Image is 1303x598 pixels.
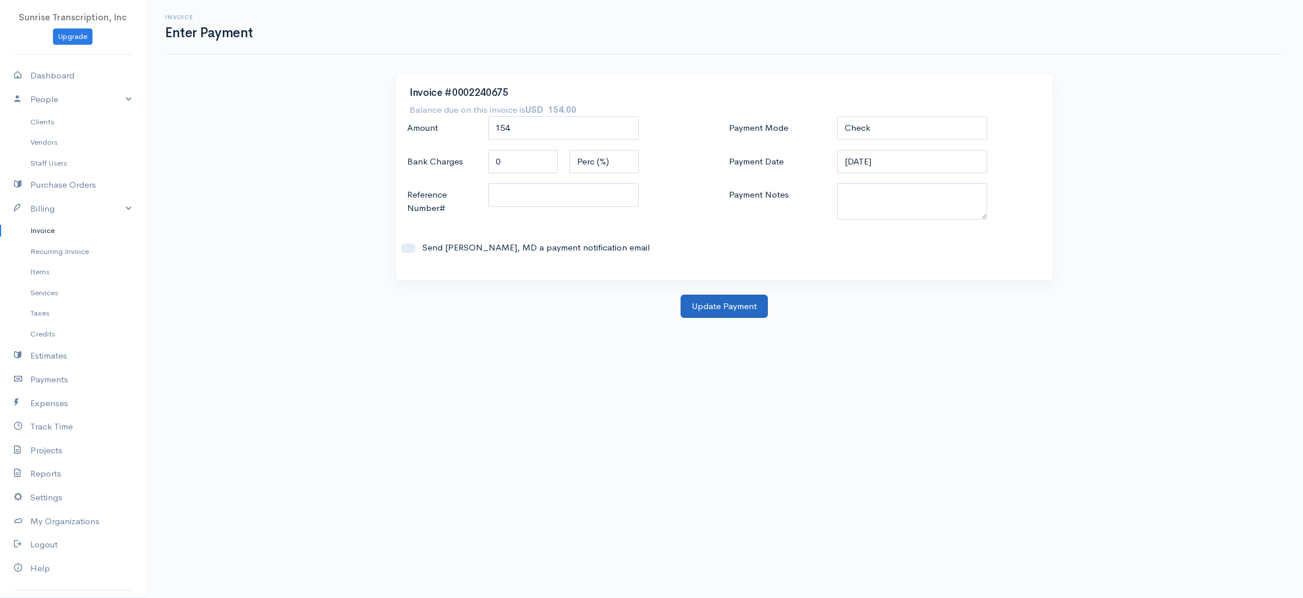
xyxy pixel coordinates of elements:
label: Bank Charges [401,150,482,174]
h6: Invoice [165,14,253,20]
label: Amount [401,116,482,140]
label: Payment Notes [723,183,831,219]
h3: Invoice #0002240675 [410,88,1039,99]
span: Sunrise Transcription, Inc [19,12,127,23]
strong: USD 154.00 [525,104,576,115]
label: Reference Number# [401,183,482,220]
a: Upgrade [53,28,92,45]
label: Payment Mode [723,116,831,140]
label: Payment Date [723,150,831,174]
button: Update Payment [681,295,768,318]
h1: Enter Payment [165,26,253,40]
label: Send [PERSON_NAME], MD a payment notification email [415,241,714,255]
h7: Balance due on this invoice is [410,104,576,115]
